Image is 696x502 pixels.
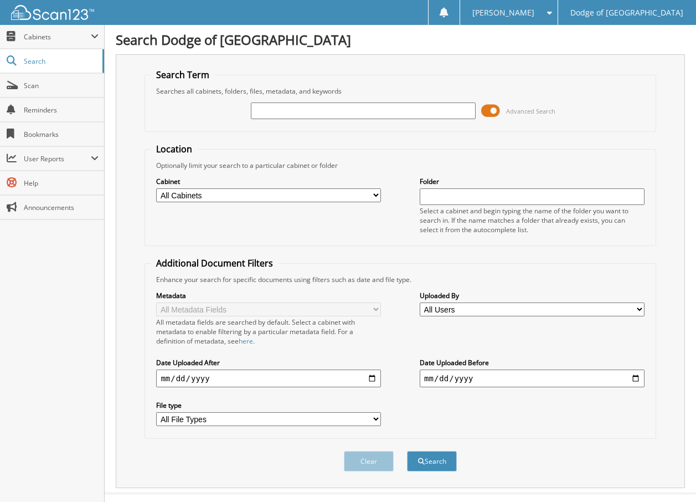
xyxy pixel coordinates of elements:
label: Date Uploaded Before [420,358,645,367]
label: File type [156,401,381,410]
legend: Location [151,143,198,155]
div: Enhance your search for specific documents using filters such as date and file type. [151,275,649,284]
span: Help [24,178,99,188]
label: Folder [420,177,645,186]
button: Clear [344,451,394,472]
label: Metadata [156,291,381,300]
legend: Search Term [151,69,215,81]
label: Uploaded By [420,291,645,300]
img: scan123-logo-white.svg [11,5,94,20]
span: Search [24,57,97,66]
span: Dodge of [GEOGRAPHIC_DATA] [570,9,683,16]
div: Optionally limit your search to a particular cabinet or folder [151,161,649,170]
label: Date Uploaded After [156,358,381,367]
label: Cabinet [156,177,381,186]
span: Bookmarks [24,130,99,139]
a: here [239,336,253,346]
span: Cabinets [24,32,91,42]
legend: Additional Document Filters [151,257,279,269]
span: Scan [24,81,99,90]
span: Announcements [24,203,99,212]
button: Search [407,451,457,472]
div: Select a cabinet and begin typing the name of the folder you want to search in. If the name match... [420,206,645,234]
span: Advanced Search [506,107,555,115]
span: Reminders [24,105,99,115]
input: start [156,370,381,387]
span: [PERSON_NAME] [472,9,534,16]
div: Searches all cabinets, folders, files, metadata, and keywords [151,86,649,96]
h1: Search Dodge of [GEOGRAPHIC_DATA] [116,30,685,49]
input: end [420,370,645,387]
div: All metadata fields are searched by default. Select a cabinet with metadata to enable filtering b... [156,317,381,346]
span: User Reports [24,154,91,163]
